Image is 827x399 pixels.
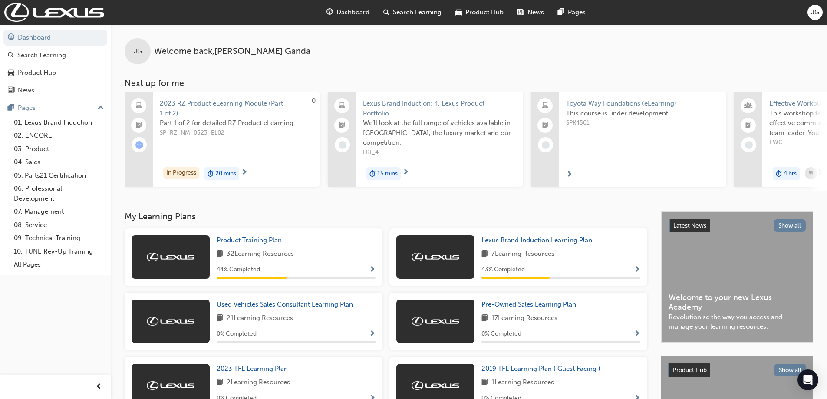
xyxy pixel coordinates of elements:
[217,329,257,339] span: 0 % Completed
[369,168,376,179] span: duration-icon
[10,116,107,129] a: 01. Lexus Brand Induction
[402,169,409,177] span: next-icon
[673,366,707,374] span: Product Hub
[383,7,389,18] span: search-icon
[542,100,548,112] span: laptop-icon
[481,249,488,260] span: book-icon
[8,87,14,95] span: news-icon
[634,264,640,275] button: Show Progress
[566,109,719,119] span: This course is under development
[3,82,107,99] a: News
[745,100,751,112] span: people-icon
[558,7,564,18] span: pages-icon
[481,265,525,275] span: 43 % Completed
[481,300,576,308] span: Pre-Owned Sales Learning Plan
[745,120,751,131] span: booktick-icon
[215,169,236,179] span: 20 mins
[412,317,459,326] img: Trak
[147,317,194,326] img: Trak
[217,300,356,310] a: Used Vehicles Sales Consultant Learning Plan
[481,364,604,374] a: 2019 TFL Learning Plan ( Guest Facing )
[241,169,247,177] span: next-icon
[412,253,459,261] img: Trak
[135,141,143,149] span: learningRecordVerb_ATTEMPT-icon
[774,364,807,376] button: Show all
[18,68,56,78] div: Product Hub
[208,168,214,179] span: duration-icon
[491,313,557,324] span: 17 Learning Resources
[8,104,14,112] span: pages-icon
[227,313,293,324] span: 21 Learning Resources
[566,99,719,109] span: Toyota Way Foundations (eLearning)
[3,100,107,116] button: Pages
[369,264,376,275] button: Show Progress
[312,97,316,105] span: 0
[669,219,806,233] a: Latest NewsShow all
[376,3,448,21] a: search-iconSearch Learning
[551,3,593,21] a: pages-iconPages
[542,120,548,131] span: booktick-icon
[531,92,726,187] a: Toyota Way Foundations (eLearning)This course is under developmentSPK4501
[10,182,107,205] a: 06. Professional Development
[227,377,290,388] span: 2 Learning Resources
[217,365,288,373] span: 2023 TFL Learning Plan
[491,377,554,388] span: 1 Learning Resources
[111,78,827,88] h3: Next up for me
[568,7,586,17] span: Pages
[634,329,640,340] button: Show Progress
[745,141,753,149] span: learningRecordVerb_NONE-icon
[3,65,107,81] a: Product Hub
[511,3,551,21] a: news-iconNews
[566,171,573,179] span: next-icon
[811,7,819,17] span: JG
[797,369,818,390] div: Open Intercom Messenger
[8,69,14,77] span: car-icon
[125,211,647,221] h3: My Learning Plans
[134,46,142,56] span: JG
[661,211,813,343] a: Latest NewsShow allWelcome to your new Lexus AcademyRevolutionise the way you access and manage y...
[227,249,294,260] span: 32 Learning Resources
[10,142,107,156] a: 03. Product
[339,141,346,149] span: learningRecordVerb_NONE-icon
[481,235,596,245] a: Lexus Brand Induction Learning Plan
[10,231,107,245] a: 09. Technical Training
[481,365,600,373] span: 2019 TFL Learning Plan ( Guest Facing )
[369,266,376,274] span: Show Progress
[10,245,107,258] a: 10. TUNE Rev-Up Training
[10,218,107,232] a: 08. Service
[217,249,223,260] span: book-icon
[377,169,398,179] span: 15 mins
[673,222,706,229] span: Latest News
[10,129,107,142] a: 02. ENCORE
[320,3,376,21] a: guage-iconDashboard
[481,236,592,244] span: Lexus Brand Induction Learning Plan
[160,118,313,128] span: Part 1 of 2 for detailed RZ Product eLearning.
[125,92,320,187] a: 02023 RZ Product eLearning Module (Part 1 of 2)Part 1 of 2 for detailed RZ Product eLearning.SP_R...
[481,313,488,324] span: book-icon
[10,258,107,271] a: All Pages
[96,382,102,392] span: prev-icon
[465,7,504,17] span: Product Hub
[336,7,369,17] span: Dashboard
[326,7,333,18] span: guage-icon
[448,3,511,21] a: car-iconProduct Hub
[369,330,376,338] span: Show Progress
[393,7,442,17] span: Search Learning
[669,293,806,312] span: Welcome to your new Lexus Academy
[10,205,107,218] a: 07. Management
[136,100,142,112] span: laptop-icon
[160,99,313,118] span: 2023 RZ Product eLearning Module (Part 1 of 2)
[776,168,782,179] span: duration-icon
[481,300,580,310] a: Pre-Owned Sales Learning Plan
[669,312,806,332] span: Revolutionise the way you access and manage your learning resources.
[339,120,345,131] span: booktick-icon
[4,3,104,22] a: Trak
[217,235,285,245] a: Product Training Plan
[217,236,282,244] span: Product Training Plan
[363,148,516,158] span: LBI_4
[154,46,310,56] span: Welcome back , [PERSON_NAME] Ganda
[774,219,806,232] button: Show all
[217,300,353,308] span: Used Vehicles Sales Consultant Learning Plan
[363,118,516,148] span: We’ll look at the full range of vehicles available in [GEOGRAPHIC_DATA], the luxury market and ou...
